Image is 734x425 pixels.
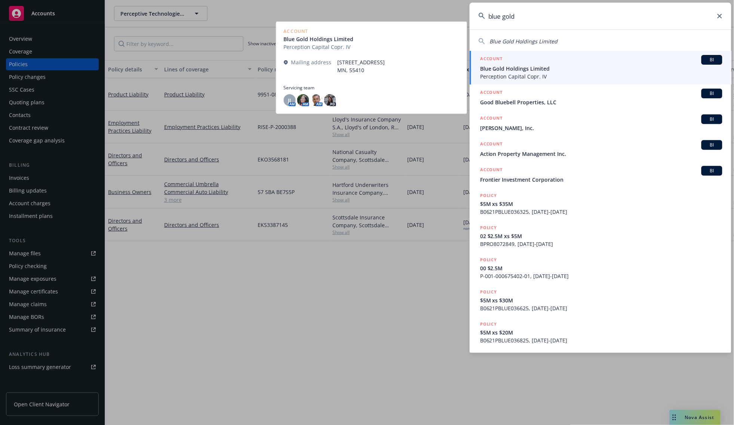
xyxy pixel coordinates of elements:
span: BI [704,116,719,123]
span: $5M xs $30M [480,296,722,304]
span: 00 $2.5M [480,264,722,272]
span: 02 $2.5M xs $5M [480,232,722,240]
a: ACCOUNTBIFrontier Investment Corporation [470,162,731,188]
h5: ACCOUNT [480,114,503,123]
span: BPRO8072849, [DATE]-[DATE] [480,240,722,248]
h5: POLICY [480,288,497,296]
span: BI [704,56,719,63]
a: POLICY00 $2.5MP-001-000675402-01, [DATE]-[DATE] [470,252,731,284]
span: B0621PBLUE036325, [DATE]-[DATE] [480,208,722,216]
span: BI [704,167,719,174]
span: $5M xs $20M [480,329,722,336]
h5: POLICY [480,320,497,328]
a: POLICY$5M xs $30MB0621PBLUE036625, [DATE]-[DATE] [470,284,731,316]
h5: ACCOUNT [480,140,503,149]
input: Search... [470,3,731,30]
h5: ACCOUNT [480,166,503,175]
span: Action Property Management Inc. [480,150,722,158]
a: POLICY02 $2.5M xs $5MBPRO8072849, [DATE]-[DATE] [470,220,731,252]
a: POLICY$5M xs $20MB0621PBLUE036825, [DATE]-[DATE] [470,316,731,348]
span: B0621PBLUE036825, [DATE]-[DATE] [480,336,722,344]
h5: POLICY [480,256,497,264]
a: ACCOUNTBIGood Bluebell Properties, LLC [470,84,731,110]
a: ACCOUNTBI[PERSON_NAME], Inc. [470,110,731,136]
span: Perception Capital Copr. IV [480,73,722,80]
span: P-001-000675402-01, [DATE]-[DATE] [480,272,722,280]
h5: POLICY [480,224,497,231]
span: Blue Gold Holdings Limited [490,38,558,45]
span: BI [704,142,719,148]
a: POLICY$5M xs $35MB0621PBLUE036325, [DATE]-[DATE] [470,188,731,220]
a: ACCOUNTBIBlue Gold Holdings LimitedPerception Capital Copr. IV [470,51,731,84]
h5: ACCOUNT [480,55,503,64]
h5: ACCOUNT [480,89,503,98]
a: ACCOUNTBIAction Property Management Inc. [470,136,731,162]
span: Blue Gold Holdings Limited [480,65,722,73]
h5: POLICY [480,192,497,199]
span: $5M xs $35M [480,200,722,208]
span: Good Bluebell Properties, LLC [480,98,722,106]
span: Frontier Investment Corporation [480,176,722,184]
span: BI [704,90,719,97]
span: [PERSON_NAME], Inc. [480,124,722,132]
span: B0621PBLUE036625, [DATE]-[DATE] [480,304,722,312]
